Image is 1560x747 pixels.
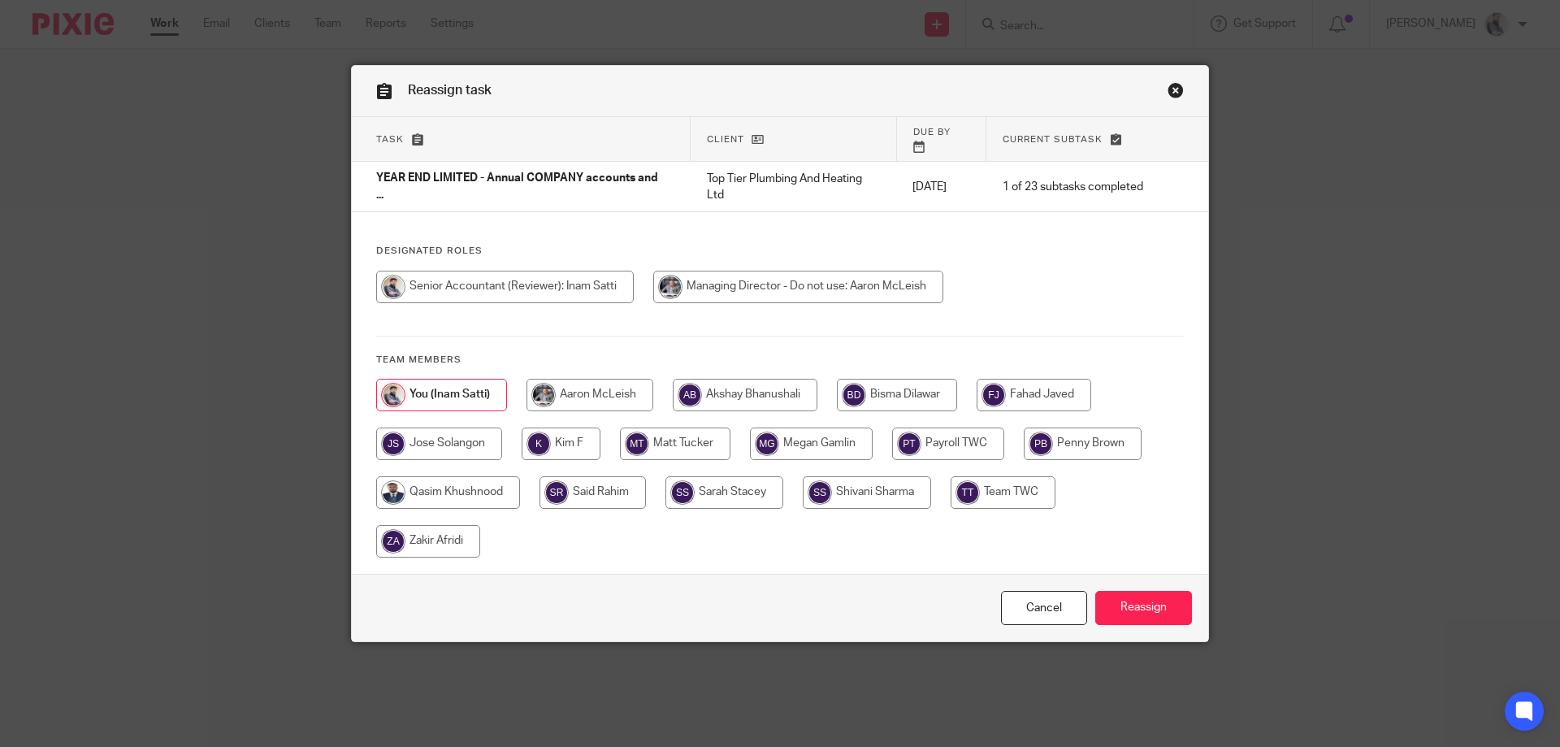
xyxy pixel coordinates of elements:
[707,135,744,144] span: Client
[376,135,404,144] span: Task
[376,245,1184,258] h4: Designated Roles
[1001,591,1087,626] a: Close this dialog window
[376,173,658,202] span: YEAR END LIMITED - Annual COMPANY accounts and ...
[1003,135,1103,144] span: Current subtask
[1095,591,1192,626] input: Reassign
[707,171,881,204] p: Top Tier Plumbing And Heating Ltd
[376,354,1184,367] h4: Team members
[986,162,1159,212] td: 1 of 23 subtasks completed
[912,179,970,195] p: [DATE]
[913,128,951,137] span: Due by
[1168,82,1184,104] a: Close this dialog window
[408,84,492,97] span: Reassign task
